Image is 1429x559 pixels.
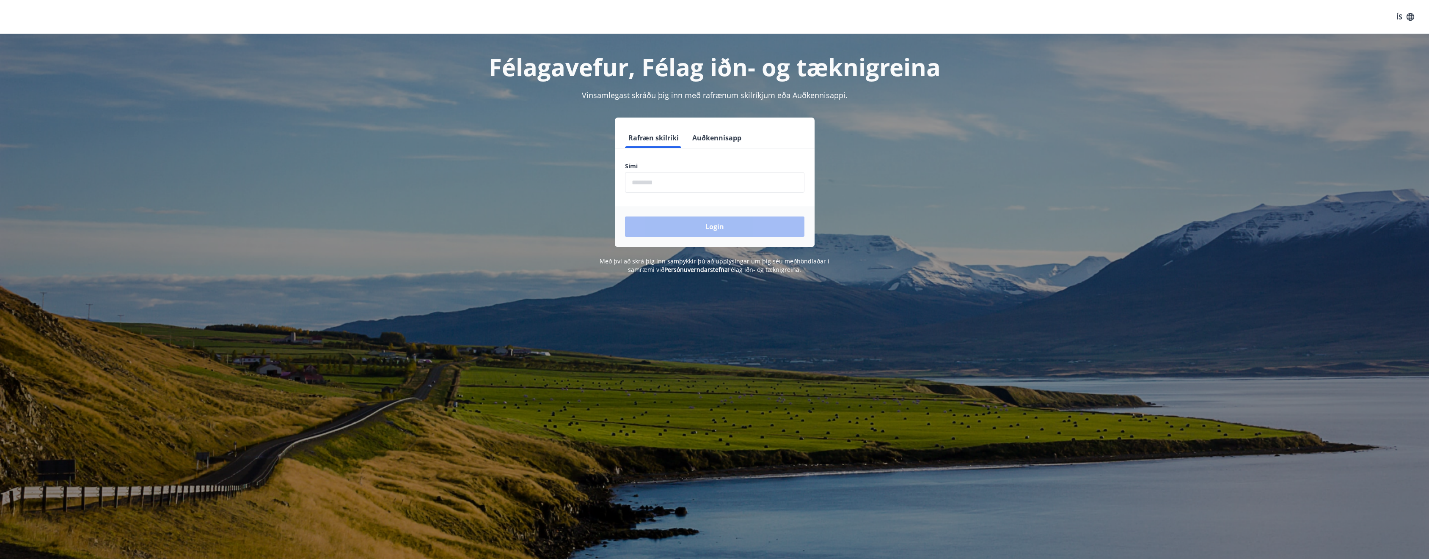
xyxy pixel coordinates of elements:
a: Persónuverndarstefna [664,266,728,274]
span: Með því að skrá þig inn samþykkir þú að upplýsingar um þig séu meðhöndlaðar í samræmi við Félag i... [600,257,829,274]
h1: Félagavefur, Félag iðn- og tæknigreina [420,51,1009,83]
button: Auðkennisapp [689,128,745,148]
button: ÍS [1392,9,1419,25]
button: Rafræn skilríki [625,128,682,148]
span: Vinsamlegast skráðu þig inn með rafrænum skilríkjum eða Auðkennisappi. [582,90,848,100]
label: Sími [625,162,804,170]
